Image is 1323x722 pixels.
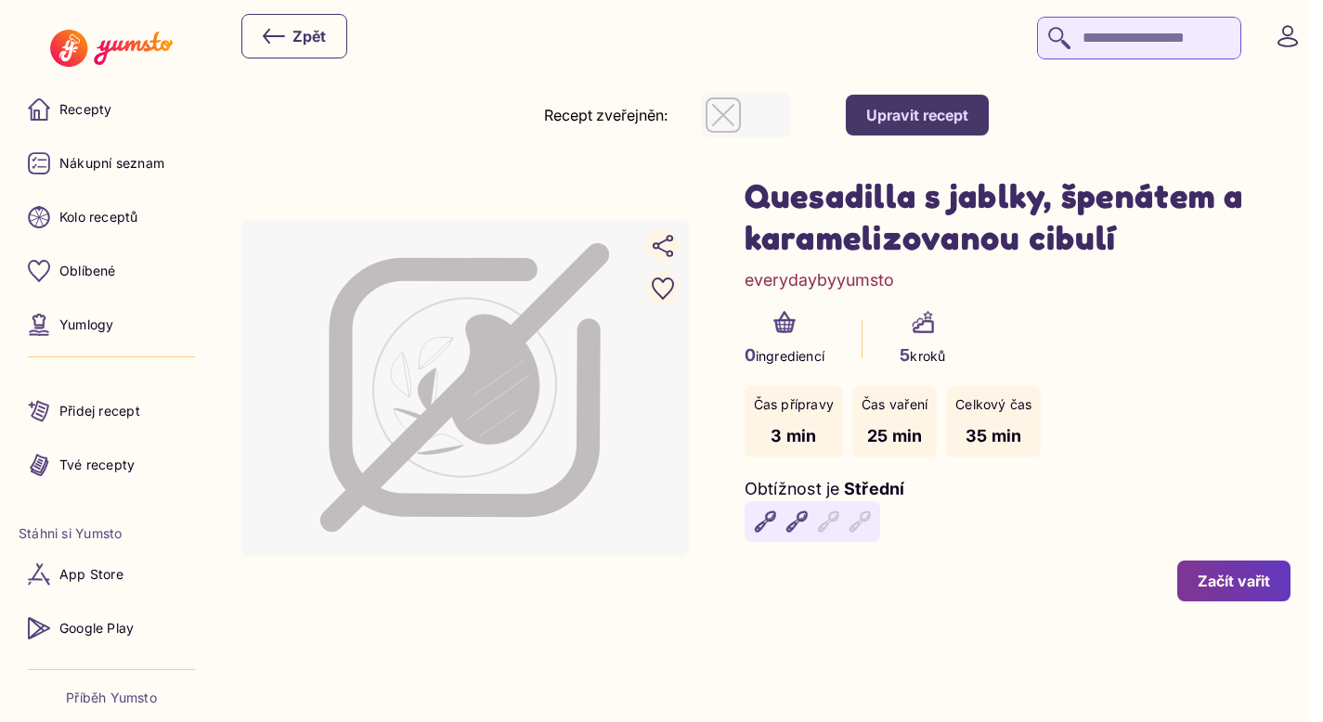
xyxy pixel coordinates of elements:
p: ingrediencí [745,342,825,367]
p: Recepty [59,100,111,119]
a: Oblíbené [19,249,204,293]
img: Yumsto logo [50,30,172,67]
button: Upravit recept [846,95,989,135]
p: Celkový čas [955,395,1031,414]
a: Recepty [19,87,204,132]
p: Tvé recepty [59,456,135,474]
a: App Store [19,552,204,597]
div: Upravit recept [866,105,968,125]
p: Kolo receptů [59,208,138,226]
span: 3 min [771,426,816,445]
div: Image not available [241,220,689,555]
span: 25 min [867,426,923,445]
p: Yumlogy [59,316,113,334]
button: Začít vařit [1177,561,1291,601]
p: Nákupní seznam [59,154,164,173]
li: Stáhni si Yumsto [19,524,204,543]
p: Google Play [59,619,134,638]
label: Recept zveřejněn: [544,106,668,124]
a: Google Play [19,606,204,651]
button: Zpět [241,14,347,58]
a: Kolo receptů [19,195,204,239]
a: Tvé recepty [19,443,204,487]
p: kroků [900,342,945,367]
span: Střední [844,479,905,498]
h1: Quesadilla s jablky, špenátem a karamelizovanou cibulí [745,174,1291,258]
span: 5 [900,345,910,365]
a: Přidej recept [19,389,204,433]
a: Příběh Yumsto [66,689,157,707]
a: Yumlogy [19,303,204,347]
p: Přidej recept [59,402,140,420]
a: everydaybyyumsto [745,267,894,292]
span: 0 [745,345,756,365]
p: Čas vaření [862,395,927,414]
a: Nákupní seznam [19,141,204,186]
p: Čas přípravy [754,395,835,414]
div: Začít vařit [1198,571,1270,591]
p: App Store [59,565,123,584]
p: Oblíbené [59,262,116,280]
div: Zpět [263,25,326,47]
p: Obtížnost je [745,476,840,501]
span: 35 min [966,426,1022,445]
